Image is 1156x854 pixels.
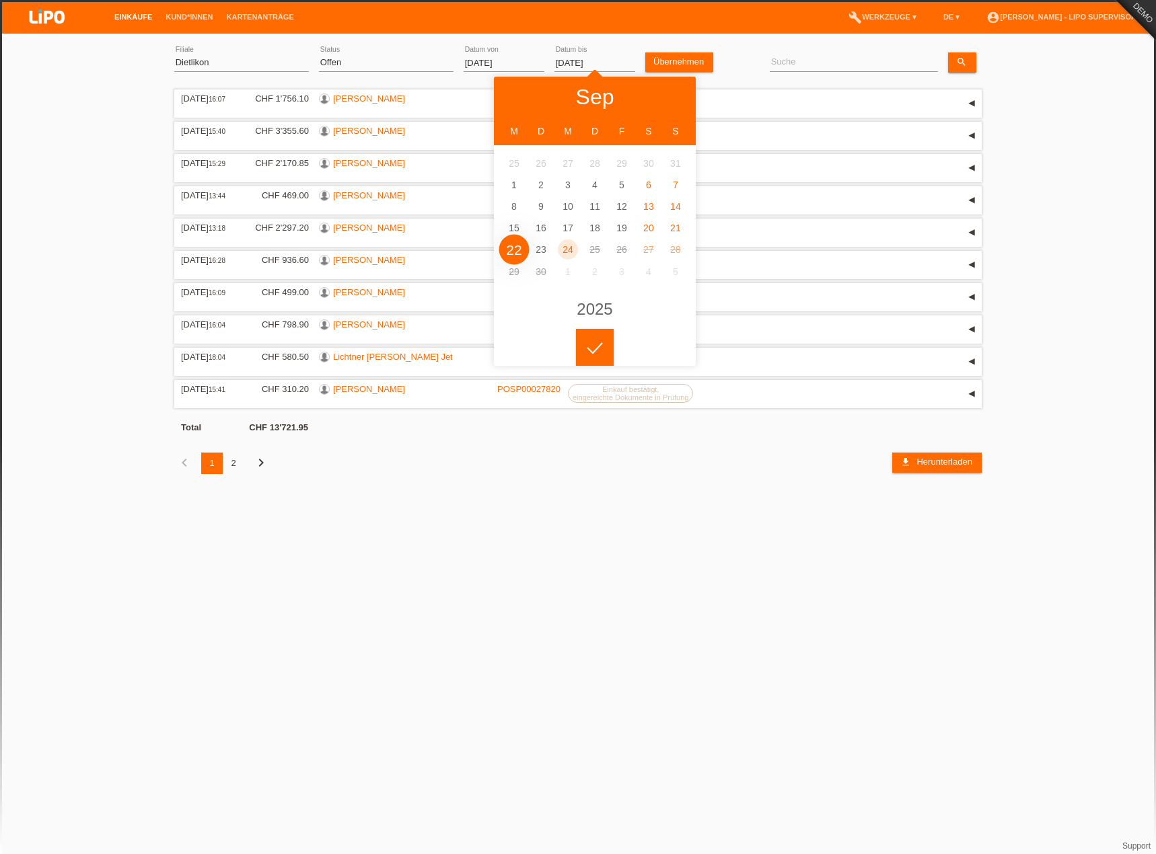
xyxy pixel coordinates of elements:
[209,354,225,361] span: 18:04
[333,319,405,329] a: [PERSON_NAME]
[209,160,225,167] span: 15:29
[962,158,982,178] div: auf-/zuklappen
[962,223,982,243] div: auf-/zuklappen
[333,93,405,104] a: [PERSON_NAME]
[948,52,976,73] a: search
[333,255,405,265] a: [PERSON_NAME]
[962,287,982,307] div: auf-/zuklappen
[892,453,982,473] a: download Herunterladen
[333,190,405,200] a: [PERSON_NAME]
[176,455,192,471] i: chevron_left
[1122,841,1151,851] a: Support
[181,319,235,329] div: [DATE]
[181,384,235,394] div: [DATE]
[181,352,235,362] div: [DATE]
[568,384,693,403] label: Einkauf bestätigt, eingereichte Dokumente in Prüfung
[181,158,235,168] div: [DATE]
[962,319,982,340] div: auf-/zuklappen
[245,384,309,394] div: CHF 310.20
[937,13,966,21] a: DE ▾
[209,128,225,135] span: 15:40
[209,95,225,103] span: 16:07
[209,225,225,232] span: 13:18
[245,158,309,168] div: CHF 2'170.85
[333,158,405,168] a: [PERSON_NAME]
[181,93,235,104] div: [DATE]
[497,384,561,394] a: POSP00027820
[980,13,1149,21] a: account_circle[PERSON_NAME] - LIPO Supervisor ▾
[645,52,713,72] a: Übernehmen
[245,93,309,104] div: CHF 1'756.10
[181,126,235,136] div: [DATE]
[223,453,244,474] div: 2
[848,11,862,24] i: build
[181,422,201,432] b: Total
[245,223,309,233] div: CHF 2'297.20
[209,192,225,200] span: 13:44
[333,126,405,136] a: [PERSON_NAME]
[962,126,982,146] div: auf-/zuklappen
[201,453,223,474] div: 1
[956,56,967,67] i: search
[962,93,982,114] div: auf-/zuklappen
[108,13,159,21] a: Einkäufe
[159,13,219,21] a: Kund*innen
[333,287,405,297] a: [PERSON_NAME]
[209,257,225,264] span: 16:28
[220,13,301,21] a: Kartenanträge
[333,352,453,362] a: Lichtner [PERSON_NAME] Jet
[916,457,972,467] span: Herunterladen
[245,352,309,362] div: CHF 580.50
[209,289,225,297] span: 16:09
[962,255,982,275] div: auf-/zuklappen
[962,190,982,210] div: auf-/zuklappen
[249,422,308,432] b: CHF 13'721.95
[209,386,225,393] span: 15:41
[181,190,235,200] div: [DATE]
[333,384,405,394] a: [PERSON_NAME]
[986,11,1000,24] i: account_circle
[245,255,309,265] div: CHF 936.60
[962,352,982,372] div: auf-/zuklappen
[181,287,235,297] div: [DATE]
[900,457,911,467] i: download
[962,384,982,404] div: auf-/zuklappen
[333,223,405,233] a: [PERSON_NAME]
[245,190,309,200] div: CHF 469.00
[245,126,309,136] div: CHF 3'355.60
[253,455,269,471] i: chevron_right
[576,86,614,108] div: Sep
[13,28,81,38] a: LIPO pay
[245,319,309,329] div: CHF 798.90
[209,321,225,329] span: 16:04
[842,13,923,21] a: buildWerkzeuge ▾
[181,223,235,233] div: [DATE]
[577,301,612,317] div: 2025
[181,255,235,265] div: [DATE]
[245,287,309,297] div: CHF 499.00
